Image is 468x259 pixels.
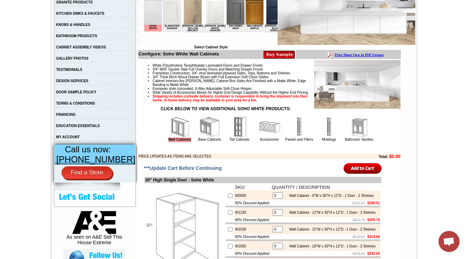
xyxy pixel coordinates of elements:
span: 3/4" Thick Birch Wood Drawer Boxes with Full Extension Soft Close Glides [152,75,268,79]
b: $180.01 [367,201,380,205]
td: W1830 [234,241,271,251]
a: DESIGN SERVICES [56,79,89,83]
a: Bathroom Vanities [345,138,373,141]
span: Wide Variety of Accessories Allows for Higher End Design Capability Without the Higher End Pricing [152,91,308,94]
b: $242.60 [367,252,380,255]
td: 60% Discount Applied [234,200,271,206]
img: Moldings [319,117,340,138]
a: GALLERY PHOTOS [56,57,89,60]
b: Configure: Soho White Wall Cabinets [138,51,219,57]
s: $606.50 [353,252,365,255]
td: W1230 [234,207,271,217]
td: PRICE UPDATES AS ITEMS ARE SELECTED [138,154,340,159]
a: TESTIMONIALS [56,68,82,72]
a: MY ACCOUNT [56,135,80,139]
td: 60% Discount Applied [234,234,271,239]
td: [PERSON_NAME] Blue Shaker [121,32,142,40]
div: Wall Cabinet - 15"W x 30"H x 12"D - 1 Door - 2 Shelves [286,227,376,231]
b: Select Cabinet Style [194,45,228,49]
a: Panels and Fillers [285,138,313,141]
s: $450.02 [353,201,365,205]
a: Find a Store [61,166,112,179]
img: Panels and Fillers [289,117,310,138]
a: Base Cabinets [198,138,221,141]
b: SKU [235,185,245,190]
span: 3/4" MDF Square Slab Full Overlay Doors and Matching Drawer Fronts [152,67,263,71]
b: $200.70 [367,218,380,222]
a: Tall Cabinets [229,138,249,141]
a: Moldings [322,138,336,141]
strong: Shipping includes curbside delivery, customer is responsible to bring the shipment into their hom... [152,94,308,102]
a: Wall Cabinets [168,138,191,142]
b: $0.00 [389,154,401,159]
td: W0930 [234,191,271,200]
s: $501.75 [353,218,365,222]
strong: CLICK BELOW TO VIEW ADDITIONAL SOHO WHITE PRODUCTS: [161,106,291,111]
a: GRANITE PRODUCTS [56,0,93,4]
div: Wall Cabinet - 9"W x 30"H x 12"D - 1 Door - 2 Shelves [286,194,373,198]
b: QUANTITY / DESCRIPTION [272,185,330,190]
a: Price Sheet View in PDF Format [8,1,57,7]
input: Add to Cart [344,162,382,174]
span: Frameless Construction; 3/4" vinyl laminated plywood Sides, Tops, Bottoms and Shelves. [152,71,291,75]
span: Call us now: [65,145,111,154]
a: DOOR SAMPLE POLICY [56,90,96,94]
b: Total: [379,155,388,159]
span: White Polyethylene Terephthalate Laminated Doors and Drawer Fronts [152,64,262,67]
b: Price Sheet View in PDF Format [8,3,57,7]
td: 30" High Single Door : Soho White [144,177,381,183]
img: Product Image [314,60,401,109]
a: TERMS & CONDITIONS [56,101,95,105]
s: $536.67 [353,235,365,239]
img: Accessories [259,117,280,138]
a: CABINET ASSEMBLY VIDEOS [56,45,106,49]
td: 60% Discount Applied [234,251,271,256]
td: 60% Discount Applied [234,217,271,223]
span: Cabinet Interiors Are [PERSON_NAME]. Cabinet Box Sides Are Finished with a Matte White; Edge Band... [152,79,306,87]
a: Open chat [438,231,460,252]
a: BATHROOM PRODUCTS [56,34,97,38]
div: Wall Cabinet - 18"W x 30"H x 12"D - 1 Door - 2 Shelves [286,244,376,248]
a: FINANCING [56,113,76,117]
a: KITCHEN SINKS & FAUCETS [56,12,104,15]
img: Wall Cabinets [169,117,190,138]
span: European style concealed, 6-Way Adjustable Soft-Close Hinges [152,87,251,91]
span: ***Update Cart Before Continuing [144,165,222,171]
img: Bathroom Vanities [349,117,370,138]
div: Wall Cabinet - 12"W x 30"H x 12"D - 1 Door - 2 Shelves [286,211,376,214]
a: Accessories [260,138,279,141]
img: pdf.png [1,2,7,7]
img: Tall Cabinets [229,117,250,138]
span: [PHONE_NUMBER] [56,154,135,164]
b: $214.66 [367,235,380,239]
a: EDUCATION ESSENTIALS [56,124,100,128]
a: KNOBS & HANDLES [56,23,90,27]
img: Base Cabinets [199,117,220,138]
div: As seen on A&E Sell This House Extreme [63,211,125,249]
td: W1530 [234,224,271,234]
